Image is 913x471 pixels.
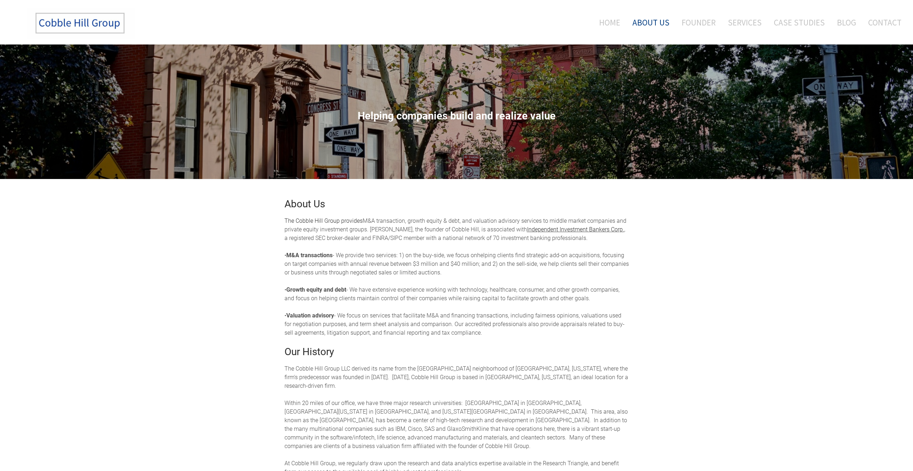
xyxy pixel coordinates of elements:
[768,8,830,37] a: Case Studies
[27,8,135,39] img: The Cobble Hill Group LLC
[588,8,626,37] a: Home
[284,199,629,209] h2: About Us
[832,8,861,37] a: Blog
[286,312,334,319] strong: Valuation advisory
[676,8,721,37] a: Founder
[284,217,363,224] font: The Cobble Hill Group provides
[284,347,629,357] h2: Our History
[863,8,902,37] a: Contact
[286,286,346,293] strong: Growth equity and debt
[286,252,333,259] strong: M&A transactions
[358,110,556,122] span: Helping companies build and realize value
[284,217,629,337] div: M&A transaction, growth equity & debt, and valuation advisory services to middle market companies...
[723,8,767,37] a: Services
[527,226,624,233] a: Independent Investment Bankers Corp.
[627,8,675,37] a: About Us
[284,252,629,276] span: helping clients find strategic add-on acquisitions, focusing on target companies with annual reve...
